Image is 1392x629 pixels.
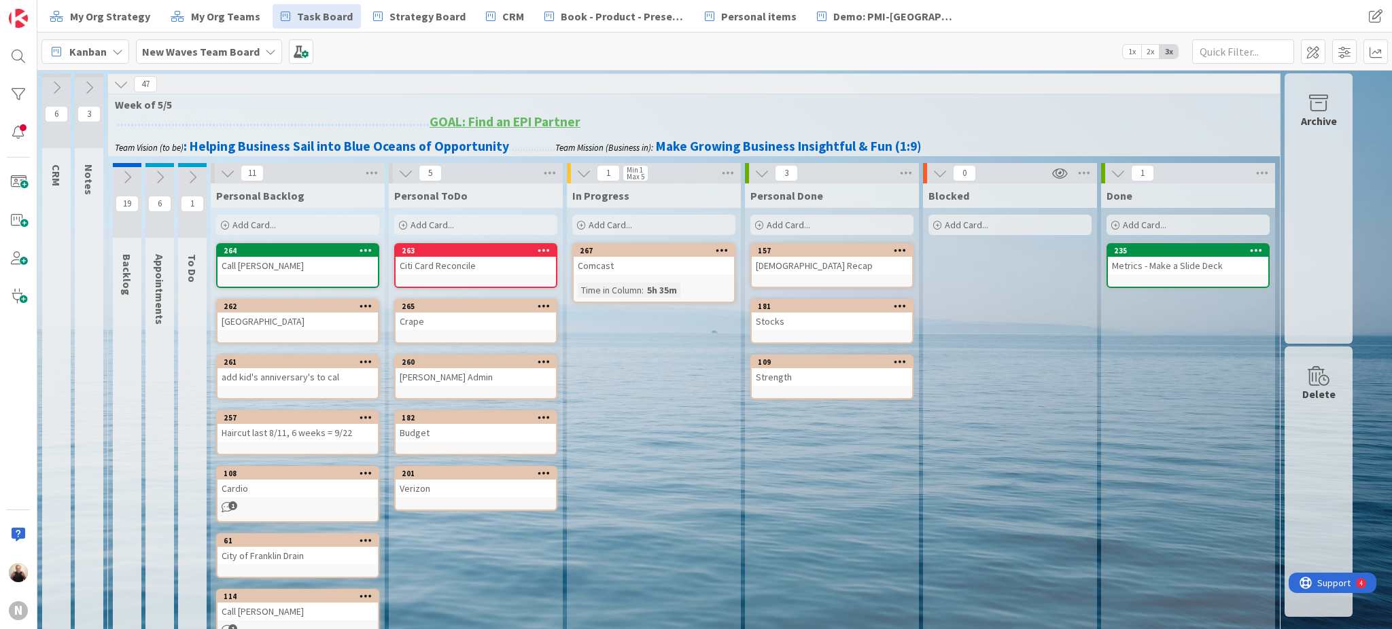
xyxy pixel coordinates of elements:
[217,412,378,442] div: 257Haircut last 8/11, 6 weeks = 9/22
[217,467,378,480] div: 108
[191,8,260,24] span: My Org Teams
[217,300,378,330] div: 262[GEOGRAPHIC_DATA]
[217,480,378,497] div: Cardio
[228,501,237,510] span: 1
[365,4,474,29] a: Strategy Board
[82,164,96,195] span: Notes
[572,243,735,303] a: 267ComcastTime in Column:5h 35m
[402,302,556,311] div: 265
[396,412,556,424] div: 182
[642,283,644,298] span: :
[1108,245,1268,257] div: 235
[153,254,167,325] span: Appointments
[555,142,653,154] em: Team Mission (Business in):
[1160,45,1178,58] span: 3x
[509,138,555,154] span: .................
[224,357,378,367] div: 261
[394,299,557,344] a: 265Crape
[750,355,913,399] a: 109Strength
[217,245,378,274] div: 264Call [PERSON_NAME]
[758,357,912,367] div: 109
[396,257,556,274] div: Citi Card Reconcile
[656,138,922,154] strong: Make Growing Business Insightful & Fun (1:9)
[217,300,378,312] div: 262
[1108,257,1268,274] div: Metrics - Make a Slide Deck
[502,8,524,24] span: CRM
[45,106,68,122] span: 6
[190,138,509,154] strong: Helping Business Sail into Blue Oceans of Opportunity
[217,535,378,547] div: 61
[775,165,798,181] span: 3
[561,8,684,24] span: Book - Product - Presentation
[181,196,204,212] span: 1
[396,300,556,330] div: 265Crape
[217,590,378,620] div: 114Call [PERSON_NAME]
[142,45,260,58] b: New Waves Team Board
[148,196,171,212] span: 6
[402,357,556,367] div: 260
[394,466,557,511] a: 201Verizon
[750,243,913,288] a: 157[DEMOGRAPHIC_DATA] Recap
[1114,246,1268,255] div: 235
[752,312,912,330] div: Stocks
[758,246,912,255] div: 157
[396,412,556,442] div: 182Budget
[9,9,28,28] img: Visit kanbanzone.com
[750,189,823,202] span: Personal Done
[752,257,912,274] div: [DEMOGRAPHIC_DATA] Recap
[752,245,912,274] div: 157[DEMOGRAPHIC_DATA] Recap
[574,245,734,274] div: 267Comcast
[627,173,644,180] div: Max 5
[430,113,580,130] u: GOAL: Find an EPI Partner
[217,368,378,386] div: add kid's anniversary's to cal
[752,300,912,312] div: 181
[833,8,957,24] span: Demo: PMI-[GEOGRAPHIC_DATA]
[478,4,532,29] a: CRM
[396,368,556,386] div: [PERSON_NAME] Admin
[389,8,466,24] span: Strategy Board
[134,76,157,92] span: 47
[77,106,101,122] span: 3
[721,8,797,24] span: Personal items
[394,410,557,455] a: 182Budget
[396,467,556,497] div: 201Verizon
[186,254,199,283] span: To Do
[1192,39,1294,64] input: Quick Filter...
[572,189,629,202] span: In Progress
[241,165,264,181] span: 11
[216,299,379,344] a: 262[GEOGRAPHIC_DATA]
[809,4,965,29] a: Demo: PMI-[GEOGRAPHIC_DATA]
[597,165,620,181] span: 1
[116,196,139,212] span: 19
[71,5,74,16] div: 4
[396,467,556,480] div: 201
[402,246,556,255] div: 263
[9,563,28,582] img: MB
[396,245,556,274] div: 263Citi Card Reconcile
[216,533,379,578] a: 61City of Franklin Drain
[402,413,556,423] div: 182
[29,2,62,18] span: Support
[224,536,378,545] div: 61
[536,4,693,29] a: Book - Product - Presentation
[117,113,430,130] strong: ............................................................................................
[9,601,28,620] div: N
[217,424,378,442] div: Haircut last 8/11, 6 weeks = 9/22
[120,254,134,295] span: Backlog
[224,302,378,311] div: 262
[396,300,556,312] div: 265
[224,413,378,423] div: 257
[1123,45,1141,58] span: 1x
[578,283,642,298] div: Time in Column
[1302,386,1336,402] div: Delete
[396,356,556,368] div: 260
[411,219,454,231] span: Add Card...
[216,466,379,522] a: 108Cardio
[644,283,680,298] div: 5h 35m
[217,245,378,257] div: 264
[115,98,1263,111] span: Week of 5/5
[1108,245,1268,274] div: 235Metrics - Make a Slide Deck
[627,166,643,173] div: Min 1
[217,257,378,274] div: Call [PERSON_NAME]
[394,355,557,399] a: 260[PERSON_NAME] Admin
